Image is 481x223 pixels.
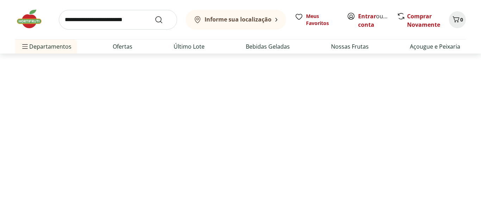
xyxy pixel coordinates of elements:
[460,16,463,23] span: 0
[113,42,132,51] a: Ofertas
[410,42,460,51] a: Açougue e Peixaria
[358,12,389,29] span: ou
[174,42,205,51] a: Último Lote
[306,13,338,27] span: Meus Favoritos
[407,12,440,29] a: Comprar Novamente
[246,42,290,51] a: Bebidas Geladas
[449,11,466,28] button: Carrinho
[186,10,286,30] button: Informe sua localização
[59,10,177,30] input: search
[331,42,369,51] a: Nossas Frutas
[155,16,171,24] button: Submit Search
[205,16,271,23] b: Informe sua localização
[295,13,338,27] a: Meus Favoritos
[358,12,376,20] a: Entrar
[15,8,50,30] img: Hortifruti
[358,12,397,29] a: Criar conta
[21,38,71,55] span: Departamentos
[21,38,29,55] button: Menu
